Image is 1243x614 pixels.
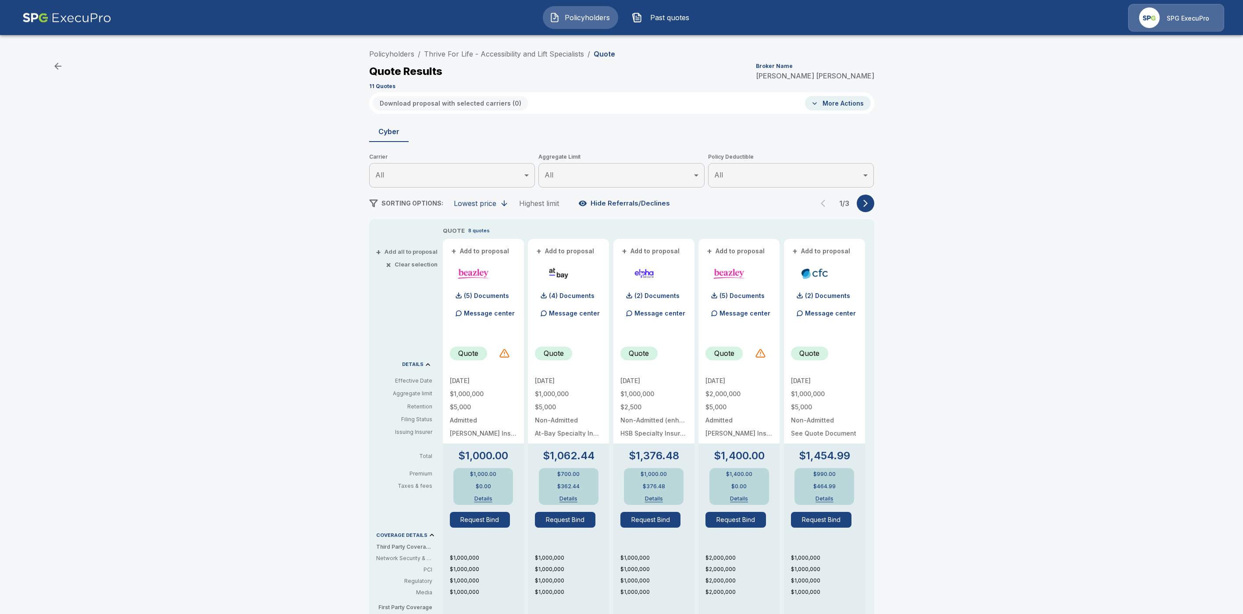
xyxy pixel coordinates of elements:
[705,246,767,256] button: +Add to proposal
[705,512,766,528] button: Request Bind
[1139,7,1160,28] img: Agency Icon
[22,4,111,32] img: AA Logo
[535,565,609,573] p: $1,000,000
[792,248,798,254] span: +
[443,227,465,235] p: QUOTE
[458,348,478,358] p: Quote
[791,577,865,585] p: $1,000,000
[620,404,687,410] p: $2,500
[464,309,515,318] p: Message center
[719,309,770,318] p: Message center
[836,200,853,207] p: 1 / 3
[714,348,734,358] p: Quote
[535,554,609,562] p: $1,000,000
[470,472,496,477] p: $1,000.00
[705,404,773,410] p: $5,000
[466,496,501,501] button: Details
[705,577,780,585] p: $2,000,000
[369,50,414,58] a: Policyholders
[705,430,773,437] p: Beazley Insurance Company, Inc.
[376,603,439,611] p: First Party Coverage
[376,471,439,476] p: Premium
[544,348,564,358] p: Quote
[535,512,602,528] span: Request Bind
[791,430,858,437] p: See Quote Document
[538,153,705,161] span: Aggregate Limit
[807,496,842,501] button: Details
[620,512,681,528] button: Request Bind
[719,293,765,299] p: (5) Documents
[369,49,615,59] nav: breadcrumb
[620,588,695,596] p: $1,000,000
[535,404,602,410] p: $5,000
[799,451,850,461] p: $1,454.99
[450,554,524,562] p: $1,000,000
[620,430,687,437] p: HSB Specialty Insurance Company: rated "A++" by A.M. Best (20%), AXIS Surplus Insurance Company: ...
[450,577,524,585] p: $1,000,000
[722,496,757,501] button: Details
[369,121,409,142] button: Cyber
[373,96,528,110] button: Download proposal with selected carriers (0)
[376,589,432,596] p: Media
[620,512,687,528] span: Request Bind
[705,378,773,384] p: [DATE]
[402,362,424,367] p: DETAILS
[535,391,602,397] p: $1,000,000
[791,512,858,528] span: Request Bind
[705,554,780,562] p: $2,000,000
[369,66,442,77] p: Quote Results
[632,12,642,23] img: Past quotes Icon
[557,472,580,477] p: $700.00
[714,451,765,461] p: $1,400.00
[791,565,865,573] p: $1,000,000
[376,566,432,574] p: PCI
[450,378,517,384] p: [DATE]
[643,484,665,489] p: $376.48
[535,577,609,585] p: $1,000,000
[418,49,420,59] li: /
[625,6,701,29] a: Past quotes IconPast quotes
[620,246,682,256] button: +Add to proposal
[453,267,494,280] img: beazleycyber
[545,170,553,179] span: All
[450,417,517,423] p: Admitted
[813,484,836,489] p: $464.99
[376,543,439,551] p: Third Party Coverage
[624,267,665,280] img: elphacyberenhanced
[535,430,602,437] p: At-Bay Specialty Insurance Company
[376,454,439,459] p: Total
[450,588,524,596] p: $1,000,000
[1167,14,1209,23] p: SPG ExecuPro
[791,246,852,256] button: +Add to proposal
[791,391,858,397] p: $1,000,000
[450,512,517,528] span: Request Bind
[376,249,381,255] span: +
[805,293,850,299] p: (2) Documents
[731,484,747,489] p: $0.00
[634,293,680,299] p: (2) Documents
[588,49,590,59] li: /
[450,565,524,573] p: $1,000,000
[629,348,649,358] p: Quote
[620,565,695,573] p: $1,000,000
[708,153,874,161] span: Policy Deductible
[535,246,596,256] button: +Add to proposal
[450,430,517,437] p: Beazley Insurance Company, Inc.
[756,64,793,69] p: Broker Name
[549,309,600,318] p: Message center
[705,565,780,573] p: $2,000,000
[535,512,595,528] button: Request Bind
[376,577,432,585] p: Regulatory
[424,50,584,58] a: Thrive For Life - Accessibility and Lift Specialists
[714,170,723,179] span: All
[458,451,508,461] p: $1,000.00
[805,309,856,318] p: Message center
[451,248,456,254] span: +
[543,451,595,461] p: $1,062.44
[376,554,432,562] p: Network Security & Privacy Liability
[1128,4,1224,32] a: Agency IconSPG ExecuPro
[594,50,615,57] p: Quote
[726,472,752,477] p: $1,400.00
[813,472,836,477] p: $990.00
[551,496,586,501] button: Details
